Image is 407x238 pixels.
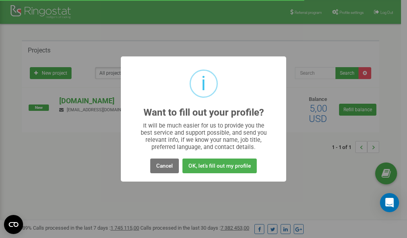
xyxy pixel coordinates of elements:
button: OK, let's fill out my profile [182,159,257,173]
div: Open Intercom Messenger [380,193,399,212]
div: It will be much easier for us to provide you the best service and support possible, and send you ... [137,122,271,151]
button: Cancel [150,159,179,173]
h2: Want to fill out your profile? [143,107,264,118]
div: i [201,71,206,97]
button: Open CMP widget [4,215,23,234]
